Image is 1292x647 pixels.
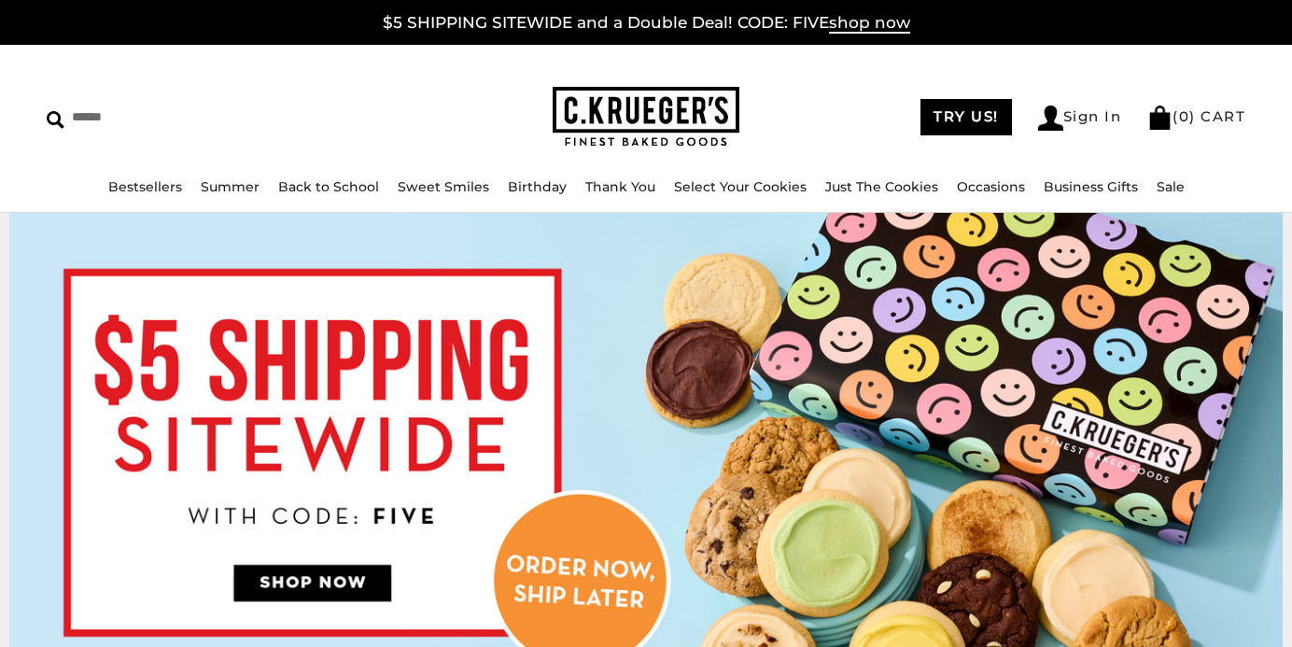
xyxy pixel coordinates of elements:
[1147,107,1245,125] a: (0) CART
[1179,107,1190,125] span: 0
[108,178,182,195] a: Bestsellers
[383,13,910,34] a: $5 SHIPPING SITEWIDE and a Double Deal! CODE: FIVEshop now
[674,178,807,195] a: Select Your Cookies
[1147,105,1173,130] img: Bag
[278,178,379,195] a: Back to School
[957,178,1025,195] a: Occasions
[1038,105,1063,131] img: Account
[1038,105,1122,131] a: Sign In
[47,103,326,132] input: Search
[829,13,910,34] span: shop now
[201,178,260,195] a: Summer
[508,178,567,195] a: Birthday
[553,87,739,148] img: C.KRUEGER'S
[1157,178,1185,195] a: Sale
[47,111,64,129] img: Search
[1044,178,1138,195] a: Business Gifts
[825,178,938,195] a: Just The Cookies
[585,178,655,195] a: Thank You
[920,99,1012,135] a: TRY US!
[398,178,489,195] a: Sweet Smiles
